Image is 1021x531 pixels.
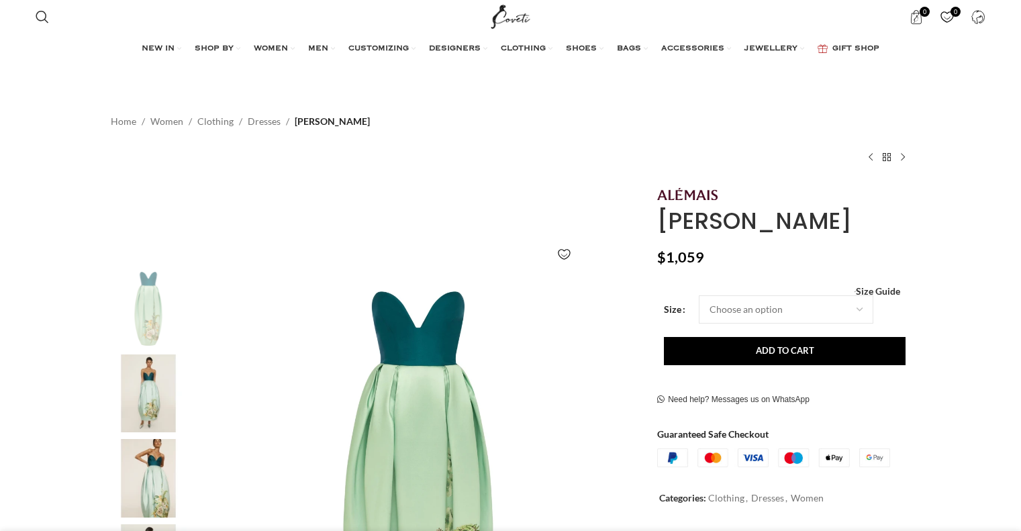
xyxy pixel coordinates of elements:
[657,207,910,235] h1: [PERSON_NAME]
[107,354,189,433] img: Alemais
[348,44,409,54] span: CUSTOMIZING
[248,114,281,129] a: Dresses
[934,3,961,30] a: 0
[661,36,731,62] a: ACCESSORIES
[254,44,288,54] span: WOMEN
[785,491,787,505] span: ,
[832,44,879,54] span: GIFT SHOP
[903,3,930,30] a: 0
[29,3,56,30] a: Search
[744,44,797,54] span: JEWELLERY
[895,149,911,165] a: Next product
[661,44,724,54] span: ACCESSORIES
[664,302,685,317] label: Size
[920,7,930,17] span: 0
[142,44,175,54] span: NEW IN
[744,36,804,62] a: JEWELLERY
[295,114,370,129] span: [PERSON_NAME]
[111,114,370,129] nav: Breadcrumb
[659,492,706,503] span: Categories:
[657,395,810,405] a: Need help? Messages us on WhatsApp
[308,36,335,62] a: MEN
[934,3,961,30] div: My Wishlist
[708,492,744,503] a: Clothing
[818,36,879,62] a: GIFT SHOP
[29,36,992,62] div: Main navigation
[657,248,666,266] span: $
[195,36,240,62] a: SHOP BY
[195,44,234,54] span: SHOP BY
[657,428,769,440] strong: Guaranteed Safe Checkout
[791,492,824,503] a: Women
[107,269,189,348] img: Alemais
[142,36,181,62] a: NEW IN
[308,44,328,54] span: MEN
[566,44,597,54] span: SHOES
[501,44,546,54] span: CLOTHING
[150,114,183,129] a: Women
[501,36,552,62] a: CLOTHING
[488,10,533,21] a: Site logo
[348,36,416,62] a: CUSTOMIZING
[617,36,648,62] a: BAGS
[657,248,704,266] bdi: 1,059
[818,44,828,53] img: GiftBag
[751,492,784,503] a: Dresses
[617,44,641,54] span: BAGS
[566,36,603,62] a: SHOES
[197,114,234,129] a: Clothing
[746,491,748,505] span: ,
[111,114,136,129] a: Home
[657,448,890,467] img: guaranteed-safe-checkout-bordered.j
[107,439,189,518] img: Alemais dresses
[429,36,487,62] a: DESIGNERS
[863,149,879,165] a: Previous product
[657,188,718,200] img: Alemais
[664,337,906,365] button: Add to cart
[951,7,961,17] span: 0
[254,36,295,62] a: WOMEN
[429,44,481,54] span: DESIGNERS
